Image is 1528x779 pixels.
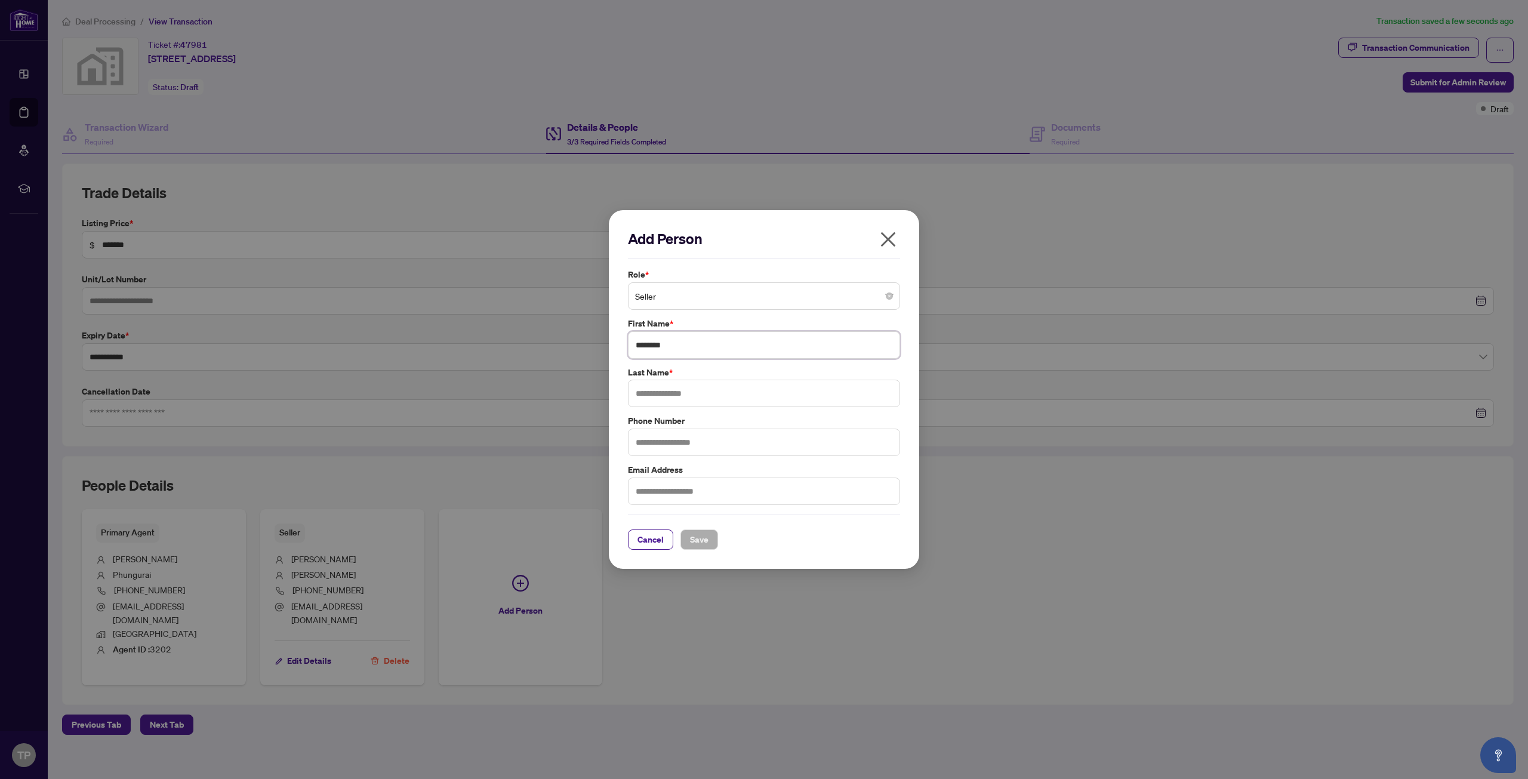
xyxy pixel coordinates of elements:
[628,229,900,248] h2: Add Person
[628,268,900,281] label: Role
[628,463,900,476] label: Email Address
[879,230,898,249] span: close
[628,414,900,427] label: Phone Number
[628,317,900,330] label: First Name
[628,529,673,550] button: Cancel
[635,285,893,307] span: Seller
[637,530,664,549] span: Cancel
[886,292,893,300] span: close-circle
[680,529,718,550] button: Save
[628,366,900,379] label: Last Name
[1480,737,1516,773] button: Open asap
